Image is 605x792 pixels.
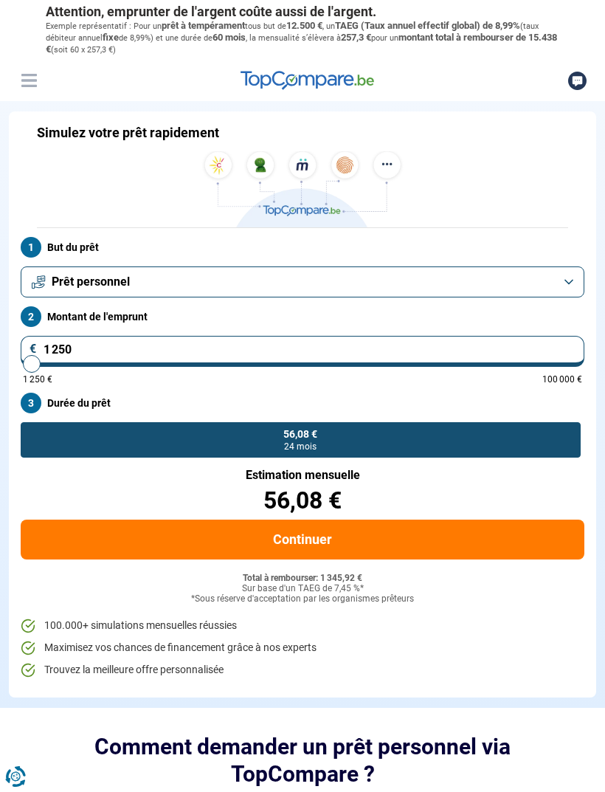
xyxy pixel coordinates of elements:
p: Exemple représentatif : Pour un tous but de , un (taux débiteur annuel de 8,99%) et une durée de ... [46,20,559,56]
h1: Simulez votre prêt rapidement [37,125,219,141]
div: 56,08 € [21,489,584,512]
span: fixe [103,32,119,43]
span: TAEG (Taux annuel effectif global) de 8,99% [335,20,520,31]
div: *Sous réserve d'acceptation par les organismes prêteurs [21,594,584,605]
li: Maximisez vos chances de financement grâce à nos experts [21,641,584,655]
span: prêt à tempérament [162,20,245,31]
li: 100.000+ simulations mensuelles réussies [21,619,584,633]
div: Estimation mensuelle [21,469,584,481]
li: Trouvez la meilleure offre personnalisée [21,663,584,678]
label: But du prêt [21,237,584,258]
span: € [30,343,37,355]
p: Attention, emprunter de l'argent coûte aussi de l'argent. [46,4,559,20]
button: Prêt personnel [21,266,584,297]
label: Durée du prêt [21,393,584,413]
label: Montant de l'emprunt [21,306,584,327]
span: 100 000 € [542,375,582,384]
span: 56,08 € [283,429,317,439]
h2: Comment demander un prêt personnel via TopCompare ? [46,733,559,788]
span: 12.500 € [286,20,322,31]
img: TopCompare.be [199,151,406,227]
span: montant total à rembourser de 15.438 € [46,32,557,55]
div: Total à rembourser: 1 345,92 € [21,574,584,584]
span: 1 250 € [23,375,52,384]
button: Menu [18,69,40,92]
span: 60 mois [212,32,246,43]
span: 257,3 € [341,32,371,43]
span: Prêt personnel [52,274,130,290]
div: Sur base d'un TAEG de 7,45 %* [21,584,584,594]
button: Continuer [21,520,584,559]
span: 24 mois [284,442,317,451]
img: TopCompare [241,71,374,90]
